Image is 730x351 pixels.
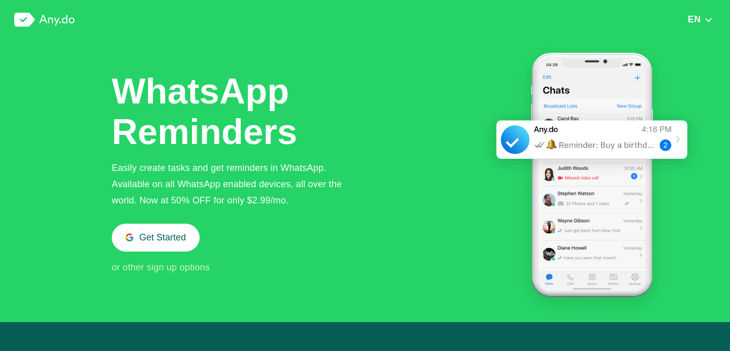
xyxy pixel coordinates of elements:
h1: WhatsApp Reminders [112,71,300,152]
button: EN [685,14,716,25]
div: Easily create tasks and get reminders in WhatsApp. Available on all WhatsApp enabled devices, all... [112,160,359,208]
button: Get Started [112,224,200,252]
img: down [704,16,713,23]
img: WhatsApp Tasks & Reminders [483,40,701,322]
span: EN [688,14,701,24]
span: or other sign up options [112,262,210,272]
img: logo [14,13,75,27]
